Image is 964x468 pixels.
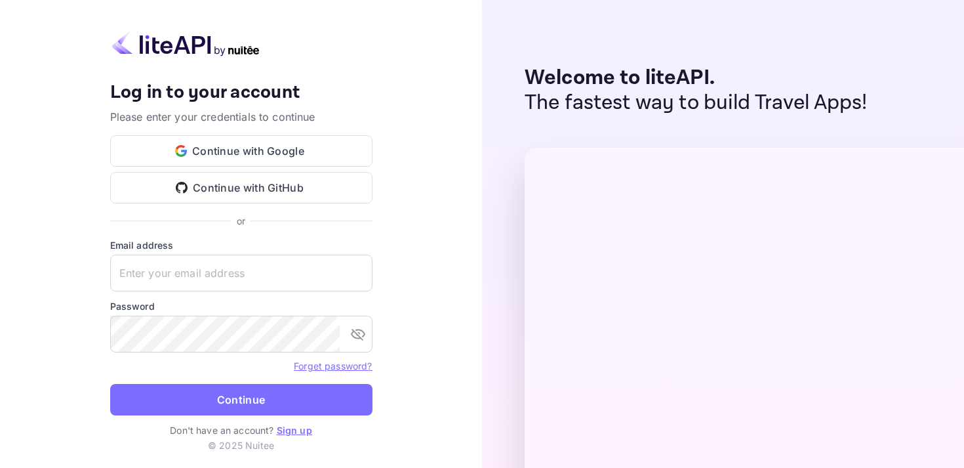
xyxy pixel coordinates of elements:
a: Forget password? [294,360,372,372]
p: Please enter your credentials to continue [110,109,372,125]
p: or [237,214,245,228]
p: Don't have an account? [110,423,372,437]
label: Email address [110,238,372,252]
button: Continue with Google [110,135,372,167]
h4: Log in to your account [110,81,372,104]
button: Continue [110,384,372,415]
p: Welcome to liteAPI. [525,66,868,91]
p: The fastest way to build Travel Apps! [525,91,868,116]
label: Password [110,299,372,313]
img: liteapi [110,31,261,56]
a: Sign up [277,425,312,436]
button: Continue with GitHub [110,172,372,203]
button: toggle password visibility [345,321,371,347]
a: Forget password? [294,359,372,372]
input: Enter your email address [110,255,372,291]
p: © 2025 Nuitee [208,438,274,452]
